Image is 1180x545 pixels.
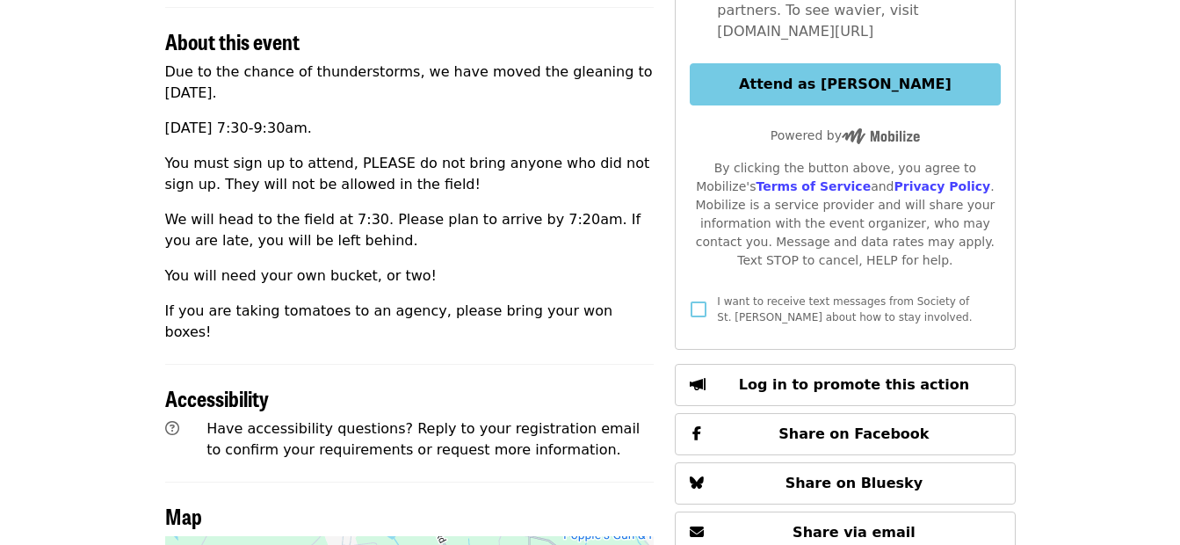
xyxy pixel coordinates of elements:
p: You must sign up to attend, PLEASE do not bring anyone who did not sign up. They will not be allo... [165,153,655,195]
p: You will need your own bucket, or two! [165,265,655,287]
span: Log in to promote this action [739,376,969,393]
span: Share via email [793,524,916,541]
span: Have accessibility questions? Reply to your registration email to confirm your requirements or re... [206,420,640,458]
span: Map [165,500,202,531]
button: Log in to promote this action [675,364,1015,406]
p: Due to the chance of thunderstorms, we have moved the gleaning to [DATE]. [165,62,655,104]
a: Terms of Service [756,179,871,193]
a: Privacy Policy [894,179,990,193]
span: Share on Facebook [778,425,929,442]
i: question-circle icon [165,420,179,437]
p: We will head to the field at 7:30. Please plan to arrive by 7:20am. If you are late, you will be ... [165,209,655,251]
div: By clicking the button above, you agree to Mobilize's and . Mobilize is a service provider and wi... [690,159,1000,270]
button: Share on Bluesky [675,462,1015,505]
span: About this event [165,25,300,56]
p: [DATE] 7:30-9:30am. [165,118,655,139]
span: Accessibility [165,382,269,413]
button: Share on Facebook [675,413,1015,455]
button: Attend as [PERSON_NAME] [690,63,1000,105]
img: Powered by Mobilize [842,128,920,144]
span: I want to receive text messages from Society of St. [PERSON_NAME] about how to stay involved. [717,295,972,323]
span: Powered by [771,128,920,142]
p: If you are taking tomatoes to an agency, please bring your won boxes! [165,301,655,343]
span: Share on Bluesky [785,475,923,491]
